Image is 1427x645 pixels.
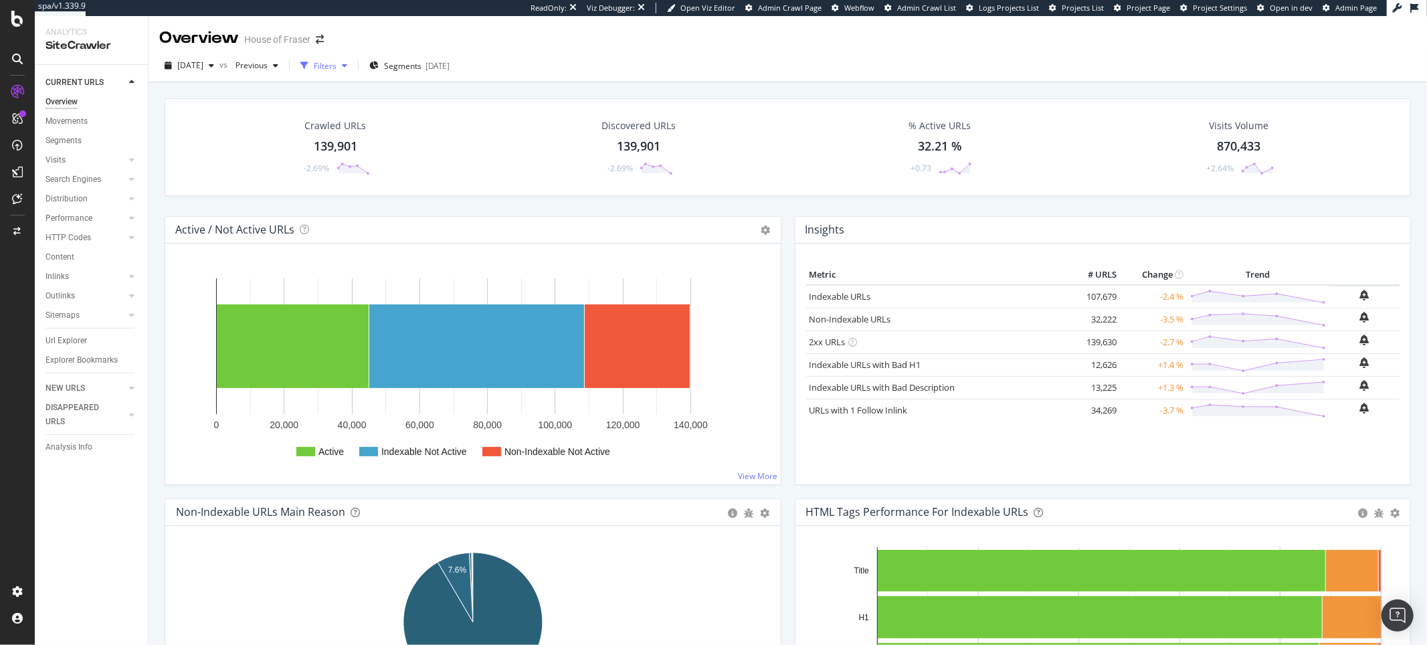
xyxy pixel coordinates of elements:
[314,60,337,72] div: Filters
[230,55,284,76] button: Previous
[1066,308,1120,331] td: 32,222
[1218,138,1261,155] div: 870,433
[1114,3,1170,13] a: Project Page
[45,173,125,187] a: Search Engines
[884,3,956,13] a: Admin Crawl List
[1066,331,1120,353] td: 139,630
[1360,357,1369,368] div: bell-plus
[230,60,268,71] span: Previous
[607,163,633,174] div: -2.69%
[473,420,502,430] text: 80,000
[45,289,75,303] div: Outlinks
[45,38,137,54] div: SiteCrawler
[45,270,125,284] a: Inlinks
[1120,285,1187,308] td: -2.4 %
[45,401,125,429] a: DISAPPEARED URLS
[45,211,92,225] div: Performance
[680,3,735,13] span: Open Viz Editor
[45,192,125,206] a: Distribution
[45,353,118,367] div: Explorer Bookmarks
[979,3,1039,13] span: Logs Projects List
[338,420,367,430] text: 40,000
[897,3,956,13] span: Admin Crawl List
[1358,509,1367,518] div: circle-info
[45,95,138,109] a: Overview
[854,566,869,575] text: Title
[405,420,434,430] text: 60,000
[45,308,125,322] a: Sitemaps
[45,440,138,454] a: Analysis Info
[45,114,138,128] a: Movements
[966,3,1039,13] a: Logs Projects List
[531,3,567,13] div: ReadOnly:
[45,334,87,348] div: Url Explorer
[504,446,610,457] text: Non-Indexable Not Active
[314,138,357,155] div: 139,901
[1360,290,1369,300] div: bell-plus
[45,173,101,187] div: Search Engines
[729,509,738,518] div: circle-info
[45,250,74,264] div: Content
[295,55,353,76] button: Filters
[810,336,846,348] a: 2xx URLs
[270,420,298,430] text: 20,000
[745,3,822,13] a: Admin Crawl Page
[1120,353,1187,376] td: +1.4 %
[844,3,874,13] span: Webflow
[1127,3,1170,13] span: Project Page
[45,153,125,167] a: Visits
[45,381,85,395] div: NEW URLS
[45,114,88,128] div: Movements
[176,265,769,474] svg: A chart.
[244,33,310,46] div: House of Fraser
[1066,353,1120,376] td: 12,626
[1360,380,1369,391] div: bell-plus
[1062,3,1104,13] span: Projects List
[1257,3,1313,13] a: Open in dev
[304,163,330,174] div: -2.69%
[45,353,138,367] a: Explorer Bookmarks
[1120,265,1187,285] th: Change
[832,3,874,13] a: Webflow
[761,509,770,518] div: gear
[45,401,113,429] div: DISAPPEARED URLS
[45,211,125,225] a: Performance
[1210,119,1269,132] div: Visits Volume
[858,613,869,622] text: H1
[45,134,138,148] a: Segments
[911,163,932,174] div: +0.73
[45,270,69,284] div: Inlinks
[805,221,845,239] h4: Insights
[384,60,421,72] span: Segments
[810,290,871,302] a: Indexable URLs
[159,55,219,76] button: [DATE]
[1360,403,1369,413] div: bell-plus
[739,470,778,482] a: View More
[45,440,92,454] div: Analysis Info
[1382,600,1414,632] div: Open Intercom Messenger
[425,60,450,72] div: [DATE]
[45,153,66,167] div: Visits
[745,509,754,518] div: bug
[45,95,78,109] div: Overview
[305,119,367,132] div: Crawled URLs
[810,404,908,416] a: URLs with 1 Follow Inlink
[1193,3,1247,13] span: Project Settings
[45,76,104,90] div: CURRENT URLS
[45,334,138,348] a: Url Explorer
[214,420,219,430] text: 0
[45,192,88,206] div: Distribution
[316,35,324,44] div: arrow-right-arrow-left
[1066,399,1120,422] td: 34,269
[1374,509,1384,518] div: bug
[45,231,125,245] a: HTTP Codes
[539,420,573,430] text: 100,000
[448,565,467,575] text: 7.6%
[1120,376,1187,399] td: +1.3 %
[45,27,137,38] div: Analytics
[45,134,82,148] div: Segments
[918,138,962,155] div: 32.21 %
[45,308,80,322] div: Sitemaps
[1207,163,1234,174] div: +2.64%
